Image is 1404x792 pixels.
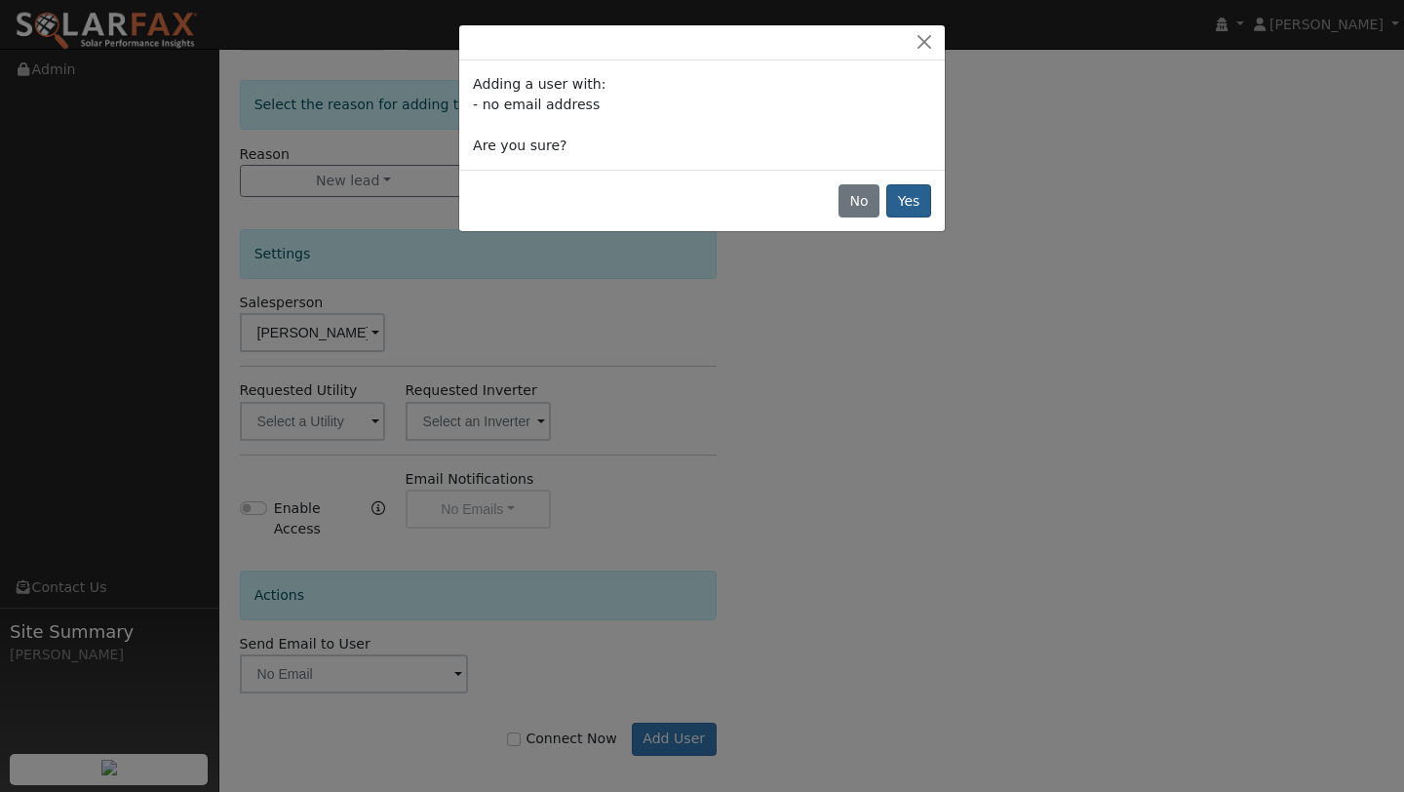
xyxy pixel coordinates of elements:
[838,184,879,218] button: No
[473,138,566,153] span: Are you sure?
[886,184,931,218] button: Yes
[473,76,605,92] span: Adding a user with:
[911,32,938,53] button: Close
[473,97,600,112] span: - no email address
